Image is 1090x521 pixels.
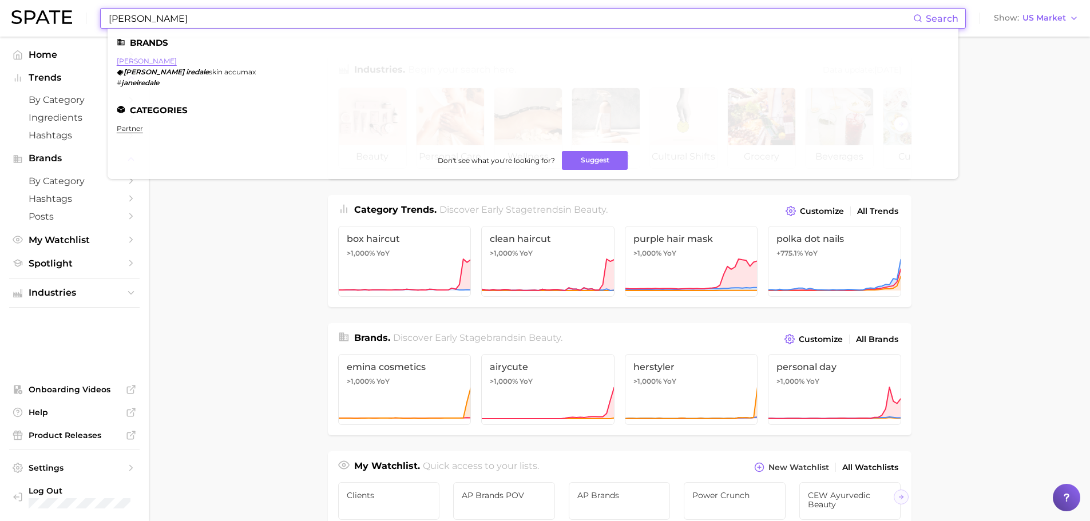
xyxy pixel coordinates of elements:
[857,206,898,216] span: All Trends
[338,226,471,297] a: box haircut>1,000% YoY
[569,482,671,520] a: AP Brands
[633,361,750,372] span: herstyler
[926,13,958,24] span: Search
[347,361,463,372] span: emina cosmetics
[804,249,818,258] span: YoY
[29,407,120,417] span: Help
[29,153,120,164] span: Brands
[751,459,831,475] button: New Watchlist
[338,482,440,520] a: Clients
[108,9,913,28] input: Search here for a brand, industry, or ingredient
[633,249,661,257] span: >1,000%
[9,46,140,63] a: Home
[9,190,140,208] a: Hashtags
[338,354,471,425] a: emina cosmetics>1,000% YoY
[842,463,898,472] span: All Watchlists
[633,377,661,385] span: >1,000%
[799,335,843,344] span: Customize
[423,459,539,475] h2: Quick access to your lists.
[453,482,555,520] a: AP brands POV
[29,288,120,298] span: Industries
[462,491,546,500] span: AP brands POV
[117,57,177,65] a: [PERSON_NAME]
[684,482,786,520] a: Power Crunch
[562,151,628,170] button: Suggest
[29,211,120,222] span: Posts
[9,459,140,476] a: Settings
[29,234,120,245] span: My Watchlist
[29,430,120,440] span: Product Releases
[692,491,777,500] span: Power Crunch
[577,491,662,500] span: AP Brands
[117,78,121,87] span: #
[776,361,893,372] span: personal day
[117,38,949,47] li: Brands
[1022,15,1066,21] span: US Market
[439,204,608,215] span: Discover Early Stage trends in .
[625,226,758,297] a: purple hair mask>1,000% YoY
[633,233,750,244] span: purple hair mask
[347,249,375,257] span: >1,000%
[9,69,140,86] button: Trends
[347,377,375,385] span: >1,000%
[9,254,140,272] a: Spotlight
[776,249,803,257] span: +775.1%
[783,203,846,219] button: Customize
[490,233,606,244] span: clean haircut
[347,233,463,244] span: box haircut
[29,258,120,269] span: Spotlight
[520,377,533,386] span: YoY
[9,427,140,444] a: Product Releases
[29,176,120,186] span: by Category
[29,130,120,141] span: Hashtags
[800,206,844,216] span: Customize
[354,332,390,343] span: Brands .
[117,124,143,133] a: partner
[9,231,140,249] a: My Watchlist
[9,381,140,398] a: Onboarding Videos
[481,226,615,297] a: clean haircut>1,000% YoY
[768,354,901,425] a: personal day>1,000% YoY
[29,463,120,473] span: Settings
[209,67,256,76] span: skin accumax
[768,226,901,297] a: polka dot nails+775.1% YoY
[625,354,758,425] a: herstyler>1,000% YoY
[29,73,120,83] span: Trends
[776,233,893,244] span: polka dot nails
[29,112,120,123] span: Ingredients
[9,404,140,421] a: Help
[9,91,140,109] a: by Category
[808,491,893,509] span: CEW Ayurvedic Beauty
[186,67,209,76] em: iredale
[490,249,518,257] span: >1,000%
[853,332,901,347] a: All Brands
[991,11,1081,26] button: ShowUS Market
[29,94,120,105] span: by Category
[376,377,390,386] span: YoY
[354,459,420,475] h1: My Watchlist.
[117,105,949,115] li: Categories
[9,150,140,167] button: Brands
[782,331,845,347] button: Customize
[799,482,901,520] a: CEW Ayurvedic Beauty
[520,249,533,258] span: YoY
[9,109,140,126] a: Ingredients
[490,377,518,385] span: >1,000%
[9,284,140,301] button: Industries
[29,384,120,395] span: Onboarding Videos
[9,172,140,190] a: by Category
[574,204,606,215] span: beauty
[663,249,676,258] span: YoY
[994,15,1019,21] span: Show
[354,204,437,215] span: Category Trends .
[776,377,804,385] span: >1,000%
[347,491,431,500] span: Clients
[481,354,615,425] a: airycute>1,000% YoY
[124,67,184,76] em: [PERSON_NAME]
[806,377,819,386] span: YoY
[839,460,901,475] a: All Watchlists
[854,204,901,219] a: All Trends
[9,208,140,225] a: Posts
[9,126,140,144] a: Hashtags
[29,193,120,204] span: Hashtags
